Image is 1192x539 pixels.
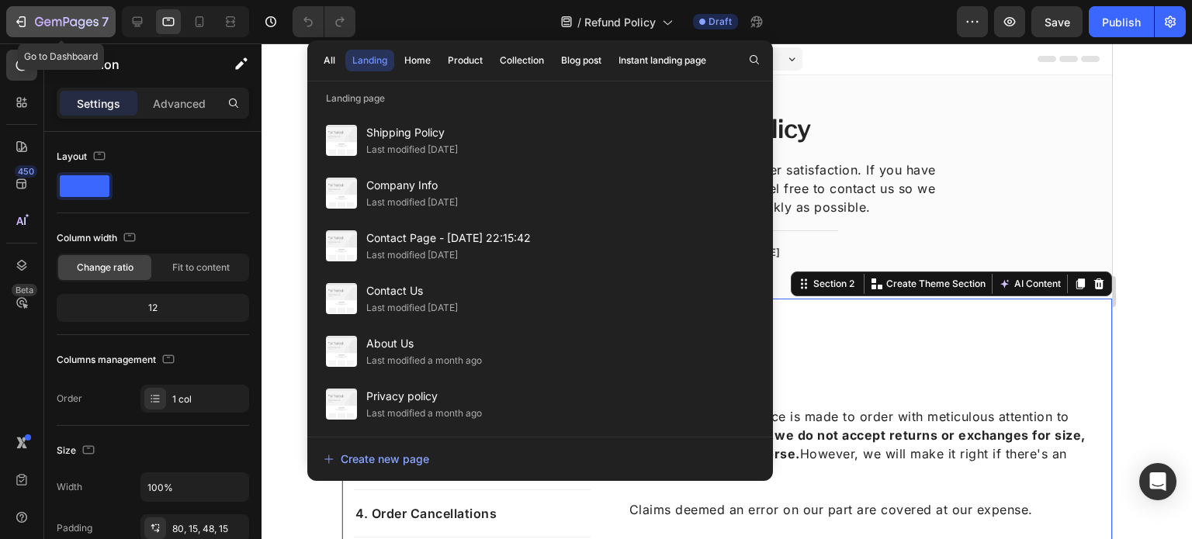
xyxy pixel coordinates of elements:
[287,364,757,438] p: At Brathmere, each piece is made to order with meticulous attention to quality. For this reason, ...
[102,12,109,31] p: 7
[1102,14,1141,30] div: Publish
[1139,463,1176,500] div: Open Intercom Messenger
[653,231,722,250] button: AI Content
[13,366,247,385] p: 2. Report An Issue
[366,300,458,316] div: Last modified [DATE]
[287,384,743,418] strong: we do not accept returns or exchanges for size, color, or buyer's remorse.
[402,202,438,215] strong: [DATE]
[404,54,431,67] div: Home
[366,334,482,353] span: About Us
[57,147,109,168] div: Layout
[317,8,381,23] span: Tablet ( 992 px)
[554,50,608,71] button: Blog post
[397,50,438,71] button: Home
[468,233,515,247] div: Section 2
[448,54,483,67] div: Product
[544,233,643,247] p: Create Theme Section
[1045,16,1070,29] span: Save
[366,142,458,157] div: Last modified [DATE]
[57,480,82,494] div: Width
[75,55,203,74] p: Section
[15,165,37,178] div: 450
[366,353,482,368] div: Last modified a month ago
[293,6,355,37] div: Undo/Redo
[366,176,458,195] span: Company Info
[561,54,601,67] div: Blog post
[619,54,706,67] div: Instant landing page
[323,444,757,475] button: Create new page
[612,50,713,71] button: Instant landing page
[317,50,342,71] button: All
[324,54,335,67] div: All
[6,6,116,37] button: 7
[500,54,544,67] div: Collection
[172,522,245,536] div: 80, 15, 48, 15
[577,14,581,30] span: /
[307,91,773,106] p: Landing page
[172,261,230,275] span: Fit to content
[13,413,247,432] p: 3. Exclusions
[709,15,732,29] span: Draft
[57,350,178,371] div: Columns management
[57,228,139,249] div: Column width
[13,319,247,337] p: 1. General
[77,261,133,275] span: Change ratio
[13,461,247,479] p: 4. Order Cancellations
[287,457,757,475] p: Claims deemed an error on our part are covered at our expense.
[366,406,482,421] div: Last modified a month ago
[165,202,605,217] p: Last updated:
[352,54,387,67] div: Landing
[366,123,458,142] span: Shipping Policy
[77,95,120,112] p: Settings
[441,50,490,71] button: Product
[1031,6,1083,37] button: Save
[153,95,206,112] p: Advanced
[1089,6,1154,37] button: Publish
[286,317,758,344] h2: 1. general
[141,473,248,501] input: Auto
[165,117,605,173] p: Our policy is designed to ensure customer satisfaction. If you have any problems with your order,...
[366,229,531,247] span: Contact Page - [DATE] 22:15:42
[366,282,458,300] span: Contact Us
[57,392,82,406] div: Order
[366,247,458,263] div: Last modified [DATE]
[57,521,92,535] div: Padding
[366,387,482,406] span: Privacy policy
[324,451,429,467] div: Create new page
[493,50,551,71] button: Collection
[164,69,606,103] h2: Refund Policy
[57,441,98,461] div: Size
[366,195,458,210] div: Last modified [DATE]
[60,297,246,319] div: 12
[584,14,656,30] span: Refund Policy
[172,392,245,406] div: 1 col
[12,284,37,296] div: Beta
[345,50,394,71] button: Landing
